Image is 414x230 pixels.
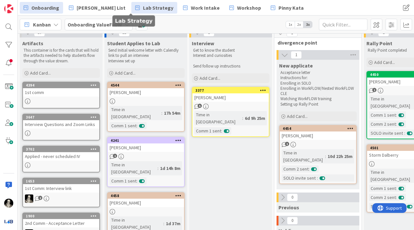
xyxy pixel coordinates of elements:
div: 4544 [108,82,184,88]
span: Support [14,1,29,9]
img: WS [4,199,13,208]
div: Time in [GEOGRAPHIC_DATA] [110,161,158,175]
div: 4394 [26,83,99,88]
div: SOLO invite sent [282,174,317,182]
div: 19002nd Comm - Acceptance Letter [23,213,99,227]
span: : [396,185,397,192]
p: Send follow up instructions [193,64,268,69]
div: Time in [GEOGRAPHIC_DATA] [194,111,242,125]
div: 4454 [283,126,356,131]
div: 4458 [111,193,184,198]
span: : [161,110,162,117]
div: 1d 37m [164,220,182,227]
div: 4241[PERSON_NAME] [108,138,184,152]
span: Onboarding [31,4,59,12]
span: Add Card... [30,70,51,76]
div: 1d 14h 8m [158,165,182,172]
span: : [158,165,158,172]
span: Add Card... [115,70,136,76]
p: Get to know the student [193,48,268,53]
div: Interview Questions and Zoom Links [23,120,99,129]
a: Onboarding [20,2,63,14]
div: 4458[PERSON_NAME] [108,193,184,207]
span: Work Intake [191,4,220,12]
div: 3647Interview Questions and Zoom Links [23,114,99,129]
div: Comm 1 sent [110,177,136,184]
span: : [396,111,397,119]
div: 3377[PERSON_NAME] [192,88,269,102]
div: 4394 [23,82,99,88]
span: 1 [372,88,376,92]
a: 3647Interview Questions and Zoom Links [22,114,100,141]
span: : [242,115,243,122]
div: [PERSON_NAME] [108,199,184,207]
a: Workshop [225,2,265,14]
div: 1st comm [23,88,99,97]
div: 1653 [23,178,99,184]
span: 0 [287,193,298,201]
div: 4454[PERSON_NAME] [280,126,356,140]
span: 0 [287,217,298,225]
p: Interest and curiosities [193,53,268,58]
a: Lab Strategy [131,2,177,14]
p: This container is for the cards that will hold the artifacts needed to help students flow through... [24,48,99,64]
div: Comm 1 sent [369,185,396,192]
span: 5 [198,104,202,108]
div: WS [23,194,99,203]
div: 4241 [108,138,184,143]
a: Pinny Kata [267,2,308,14]
div: 10d 22h 25m [326,153,354,160]
div: Time in [GEOGRAPHIC_DATA] [282,149,325,163]
div: 3702 [23,146,99,152]
span: Interview [192,40,214,47]
span: Previous [278,204,299,211]
div: Comm 2 sent [369,120,396,128]
img: avatar [4,217,13,226]
span: Add Card... [287,113,308,119]
a: 4241[PERSON_NAME]Time in [GEOGRAPHIC_DATA]:1d 14h 8mComm 1 sent: [107,137,185,187]
p: Watching WorkFLOW training [280,96,355,101]
input: Quick Filter... [319,19,367,30]
div: 4544 [111,83,184,88]
h5: Lab Strategy [115,18,153,24]
span: Add Card... [374,59,395,65]
span: Rally Point [366,40,392,47]
span: : [396,194,397,201]
div: 3702 [26,147,99,152]
span: Pinny Kata [278,4,304,12]
div: Applied - never scheduled IV [23,152,99,161]
span: : [325,153,326,160]
span: : [136,122,137,129]
div: 4458 [108,193,184,199]
div: 1st Comm: Interview link [23,184,99,193]
p: Acceptance letter [280,70,355,75]
div: 1900 [26,214,99,218]
div: Comm 1 sent [194,127,221,134]
span: Kanban [33,21,51,28]
span: Student Applies to Lab [107,40,160,47]
span: : [221,127,222,134]
a: 3702Applied - never scheduled IV [22,146,100,172]
span: Lab Strategy [143,4,173,12]
span: Add Card... [200,75,220,81]
div: 4454 [280,126,356,131]
div: 3702Applied - never scheduled IV [23,146,99,161]
span: [PERSON_NAME] List [77,4,125,12]
span: divergence point [278,39,354,46]
span: 1x [286,21,295,28]
div: [PERSON_NAME] [108,88,184,97]
span: New applicate [279,62,313,69]
span: 2 [38,196,42,200]
span: Workshop [237,4,261,12]
img: Visit kanbanzone.com [4,4,13,13]
span: : [396,120,397,128]
span: : [309,165,310,172]
div: 1653 [26,179,99,183]
p: Send Initial welcome letter with Calendly link to pull an interview [108,48,183,58]
div: 43941st comm [23,82,99,97]
span: : [163,220,164,227]
div: Comm 1 sent [369,111,396,119]
div: 3647 [26,115,99,120]
a: [PERSON_NAME] List [65,2,129,14]
a: 4544[PERSON_NAME]Time in [GEOGRAPHIC_DATA]:17h 54mComm 1 sent: [107,82,185,132]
